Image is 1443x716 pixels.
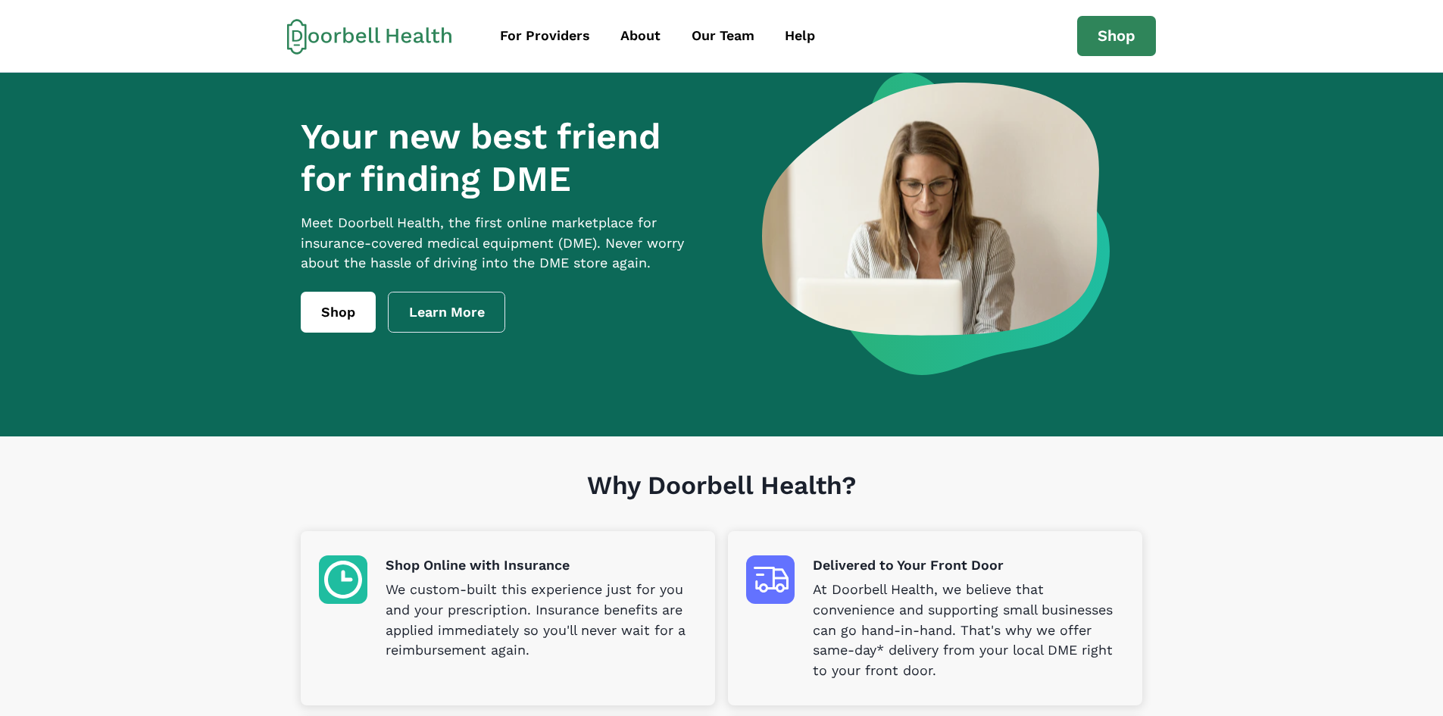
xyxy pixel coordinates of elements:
img: a woman looking at a computer [762,73,1110,375]
a: For Providers [486,19,604,53]
div: Our Team [692,26,754,46]
p: Meet Doorbell Health, the first online marketplace for insurance-covered medical equipment (DME).... [301,213,713,274]
a: About [607,19,674,53]
p: We custom-built this experience just for you and your prescription. Insurance benefits are applie... [386,580,697,661]
p: Shop Online with Insurance [386,555,697,576]
a: Shop [301,292,376,333]
a: Shop [1077,16,1156,57]
div: For Providers [500,26,590,46]
div: About [620,26,661,46]
a: Learn More [388,292,506,333]
p: Delivered to Your Front Door [813,555,1124,576]
img: Shop Online with Insurance icon [319,555,367,604]
p: At Doorbell Health, we believe that convenience and supporting small businesses can go hand-in-ha... [813,580,1124,681]
img: Delivered to Your Front Door icon [746,555,795,604]
h1: Why Doorbell Health? [301,471,1142,532]
h1: Your new best friend for finding DME [301,115,713,201]
a: Help [771,19,829,53]
div: Help [785,26,815,46]
a: Our Team [678,19,768,53]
